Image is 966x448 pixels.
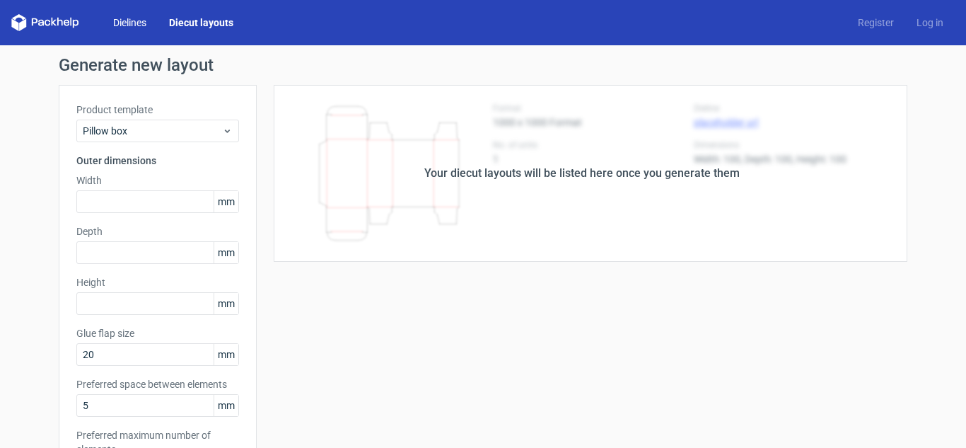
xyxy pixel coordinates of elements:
label: Depth [76,224,239,239]
label: Preferred space between elements [76,377,239,391]
h1: Generate new layout [59,57,907,74]
span: mm [214,344,238,365]
a: Log in [905,16,955,30]
a: Diecut layouts [158,16,245,30]
div: Your diecut layouts will be listed here once you generate them [424,165,740,182]
label: Height [76,275,239,289]
span: mm [214,293,238,314]
h3: Outer dimensions [76,154,239,168]
label: Glue flap size [76,326,239,340]
span: Pillow box [83,124,222,138]
a: Dielines [102,16,158,30]
a: Register [846,16,905,30]
span: mm [214,395,238,416]
label: Width [76,173,239,188]
label: Product template [76,103,239,117]
span: mm [214,191,238,212]
span: mm [214,242,238,263]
